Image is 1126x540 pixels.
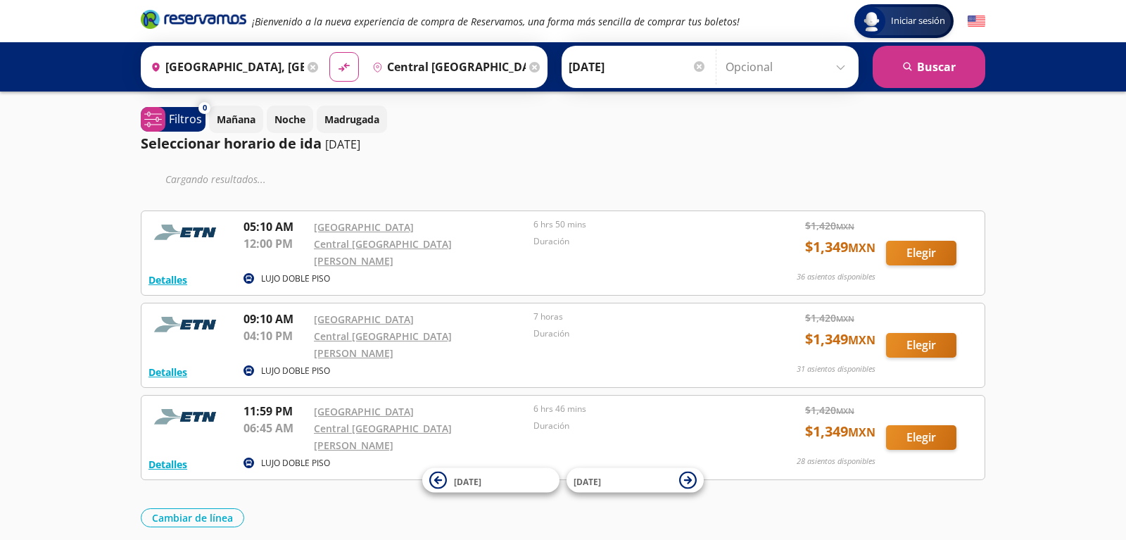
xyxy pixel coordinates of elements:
[243,327,307,344] p: 04:10 PM
[165,172,266,186] em: Cargando resultados ...
[314,313,414,326] a: [GEOGRAPHIC_DATA]
[267,106,313,133] button: Noche
[533,218,746,231] p: 6 hrs 50 mins
[533,310,746,323] p: 7 horas
[252,15,740,28] em: ¡Bienvenido a la nueva experiencia de compra de Reservamos, una forma más sencilla de comprar tus...
[148,403,226,431] img: RESERVAMOS
[141,8,246,34] a: Brand Logo
[141,107,205,132] button: 0Filtros
[574,475,601,487] span: [DATE]
[141,133,322,154] p: Seleccionar horario de ida
[569,49,707,84] input: Elegir Fecha
[805,421,875,442] span: $ 1,349
[141,8,246,30] i: Brand Logo
[148,457,187,472] button: Detalles
[533,235,746,248] p: Duración
[836,313,854,324] small: MXN
[314,422,452,452] a: Central [GEOGRAPHIC_DATA][PERSON_NAME]
[886,241,956,265] button: Elegir
[217,112,255,127] p: Mañana
[243,403,307,420] p: 11:59 PM
[805,218,854,233] span: $ 1,420
[836,406,854,416] small: MXN
[261,272,330,285] p: LUJO DOBLE PISO
[261,457,330,470] p: LUJO DOBLE PISO
[145,49,304,84] input: Buscar Origen
[243,310,307,327] p: 09:10 AM
[148,272,187,287] button: Detalles
[314,220,414,234] a: [GEOGRAPHIC_DATA]
[848,332,875,348] small: MXN
[885,14,951,28] span: Iniciar sesión
[533,403,746,415] p: 6 hrs 46 mins
[533,327,746,340] p: Duración
[324,112,379,127] p: Madrugada
[317,106,387,133] button: Madrugada
[422,468,559,493] button: [DATE]
[314,237,452,268] a: Central [GEOGRAPHIC_DATA][PERSON_NAME]
[726,49,852,84] input: Opcional
[886,333,956,358] button: Elegir
[169,111,202,127] p: Filtros
[805,237,875,258] span: $ 1,349
[367,49,526,84] input: Buscar Destino
[243,420,307,437] p: 06:45 AM
[243,218,307,235] p: 05:10 AM
[203,102,207,114] span: 0
[848,425,875,440] small: MXN
[805,403,854,417] span: $ 1,420
[797,363,875,375] p: 31 asientos disponibles
[274,112,305,127] p: Noche
[873,46,985,88] button: Buscar
[968,13,985,30] button: English
[886,425,956,450] button: Elegir
[148,365,187,379] button: Detalles
[243,235,307,252] p: 12:00 PM
[314,405,414,418] a: [GEOGRAPHIC_DATA]
[797,271,875,283] p: 36 asientos disponibles
[848,240,875,256] small: MXN
[836,221,854,232] small: MXN
[797,456,875,467] p: 28 asientos disponibles
[805,310,854,325] span: $ 1,420
[454,475,481,487] span: [DATE]
[148,218,226,246] img: RESERVAMOS
[141,508,244,527] button: Cambiar de línea
[567,468,704,493] button: [DATE]
[325,136,360,153] p: [DATE]
[148,310,226,339] img: RESERVAMOS
[533,420,746,432] p: Duración
[261,365,330,377] p: LUJO DOBLE PISO
[314,329,452,360] a: Central [GEOGRAPHIC_DATA][PERSON_NAME]
[805,329,875,350] span: $ 1,349
[209,106,263,133] button: Mañana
